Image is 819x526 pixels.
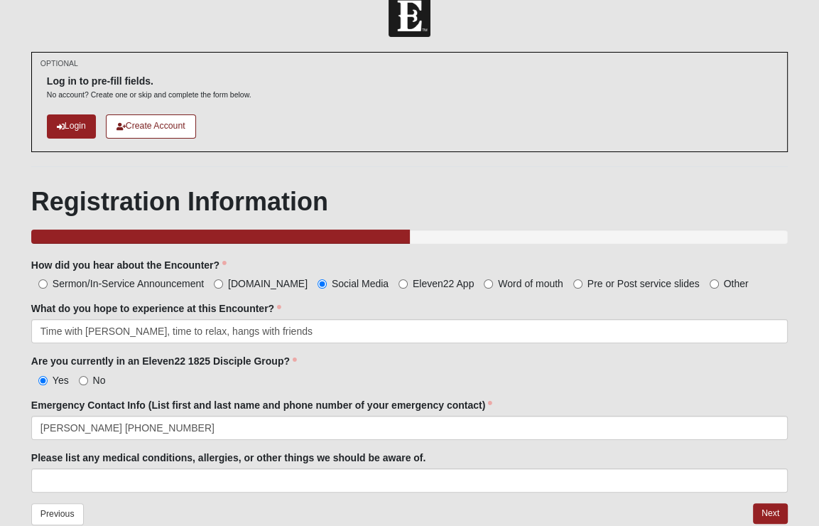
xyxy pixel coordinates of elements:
[498,278,563,289] span: Word of mouth
[573,279,582,289] input: Pre or Post service slides
[106,114,196,138] a: Create Account
[47,75,251,87] h6: Log in to pre-fill fields.
[53,278,204,289] span: Sermon/In-Service Announcement
[228,278,308,289] span: [DOMAIN_NAME]
[587,278,700,289] span: Pre or Post service slides
[79,376,88,385] input: No
[31,186,788,217] h1: Registration Information
[31,258,227,272] label: How did you hear about the Encounter?
[332,278,389,289] span: Social Media
[40,58,78,69] small: OPTIONAL
[318,279,327,289] input: Social Media
[31,354,297,368] label: Are you currently in an Eleven22 1825 Disciple Group?
[710,279,719,289] input: Other
[31,398,492,412] label: Emergency Contact Info (List first and last name and phone number of your emergency contact)
[47,90,251,100] p: No account? Create one or skip and complete the form below.
[398,279,408,289] input: Eleven22 App
[38,376,48,385] input: Yes
[31,503,84,525] a: Previous
[214,279,223,289] input: [DOMAIN_NAME]
[31,451,425,465] label: Please list any medical conditions, allergies, or other things we should be aware of.
[724,278,749,289] span: Other
[413,278,474,289] span: Eleven22 App
[93,375,106,386] span: No
[753,503,788,524] a: Next
[38,279,48,289] input: Sermon/In-Service Announcement
[31,301,281,316] label: What do you hope to experience at this Encounter?
[47,114,96,138] a: Login
[484,279,493,289] input: Word of mouth
[53,375,69,386] span: Yes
